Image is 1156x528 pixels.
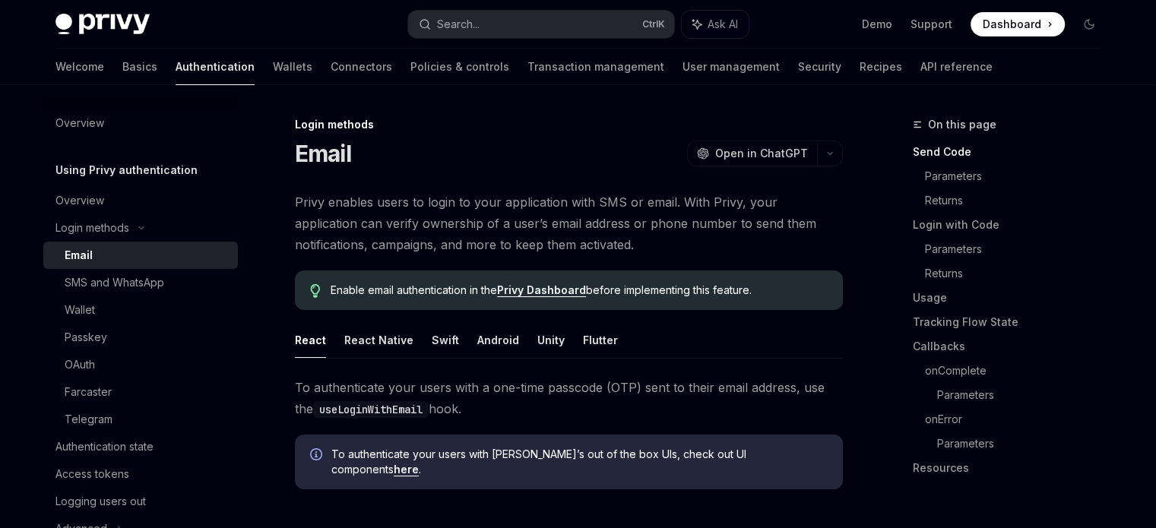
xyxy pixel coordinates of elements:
[925,261,1113,286] a: Returns
[43,296,238,324] a: Wallet
[65,410,112,428] div: Telegram
[687,141,817,166] button: Open in ChatGPT
[937,432,1113,456] a: Parameters
[43,109,238,137] a: Overview
[537,322,565,358] button: Unity
[43,488,238,515] a: Logging users out
[862,17,892,32] a: Demo
[313,401,429,418] code: useLoginWithEmail
[122,49,157,85] a: Basics
[925,359,1113,383] a: onComplete
[295,117,843,132] div: Login methods
[913,334,1113,359] a: Callbacks
[295,377,843,419] span: To authenticate your users with a one-time passcode (OTP) sent to their email address, use the hook.
[295,191,843,255] span: Privy enables users to login to your application with SMS or email. With Privy, your application ...
[43,351,238,378] a: OAuth
[43,242,238,269] a: Email
[43,269,238,296] a: SMS and WhatsApp
[408,11,674,38] button: Search...CtrlK
[1077,12,1101,36] button: Toggle dark mode
[310,284,321,298] svg: Tip
[65,383,112,401] div: Farcaster
[913,213,1113,237] a: Login with Code
[798,49,841,85] a: Security
[437,15,480,33] div: Search...
[682,11,749,38] button: Ask AI
[683,49,780,85] a: User management
[331,283,827,298] span: Enable email authentication in the before implementing this feature.
[925,188,1113,213] a: Returns
[65,328,107,346] div: Passkey
[310,448,325,463] svg: Info
[432,322,459,358] button: Swift
[55,465,129,483] div: Access tokens
[55,438,154,456] div: Authentication state
[925,164,1113,188] a: Parameters
[410,49,509,85] a: Policies & controls
[273,49,312,85] a: Wallets
[43,406,238,433] a: Telegram
[65,246,93,264] div: Email
[913,310,1113,334] a: Tracking Flow State
[642,18,665,30] span: Ctrl K
[477,322,519,358] button: Android
[65,273,164,292] div: SMS and WhatsApp
[55,14,150,35] img: dark logo
[497,283,586,297] a: Privy Dashboard
[55,114,104,132] div: Overview
[55,161,198,179] h5: Using Privy authentication
[708,17,738,32] span: Ask AI
[344,322,413,358] button: React Native
[43,324,238,351] a: Passkey
[913,456,1113,480] a: Resources
[913,286,1113,310] a: Usage
[920,49,993,85] a: API reference
[295,140,351,167] h1: Email
[295,322,326,358] button: React
[176,49,255,85] a: Authentication
[860,49,902,85] a: Recipes
[43,378,238,406] a: Farcaster
[55,492,146,511] div: Logging users out
[55,191,104,210] div: Overview
[331,49,392,85] a: Connectors
[913,140,1113,164] a: Send Code
[937,383,1113,407] a: Parameters
[43,187,238,214] a: Overview
[331,447,828,477] span: To authenticate your users with [PERSON_NAME]’s out of the box UIs, check out UI components .
[583,322,618,358] button: Flutter
[55,219,129,237] div: Login methods
[394,463,419,476] a: here
[928,115,996,134] span: On this page
[43,460,238,488] a: Access tokens
[925,237,1113,261] a: Parameters
[925,407,1113,432] a: onError
[65,301,95,319] div: Wallet
[65,356,95,374] div: OAuth
[715,146,808,161] span: Open in ChatGPT
[527,49,664,85] a: Transaction management
[43,433,238,460] a: Authentication state
[983,17,1041,32] span: Dashboard
[971,12,1065,36] a: Dashboard
[911,17,952,32] a: Support
[55,49,104,85] a: Welcome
